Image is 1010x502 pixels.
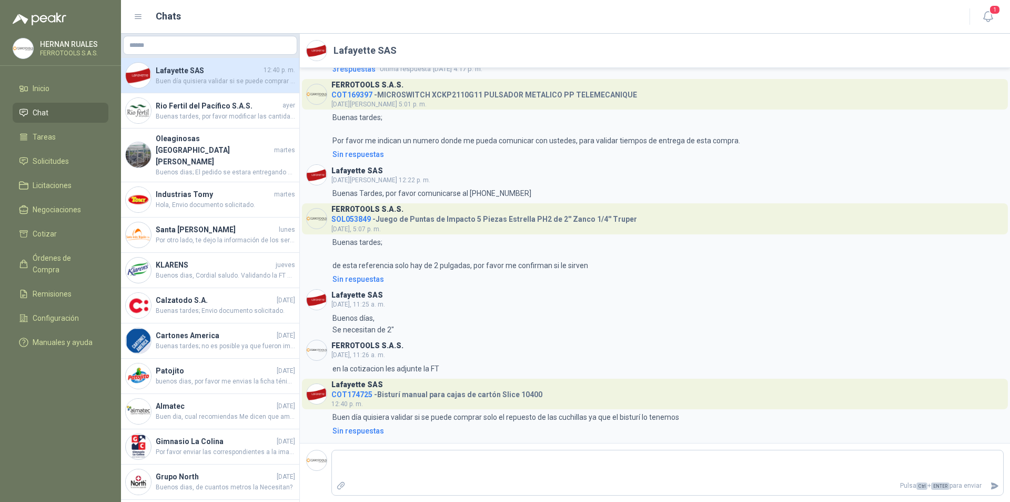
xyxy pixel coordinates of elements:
[332,149,384,160] div: Sin respuestas
[126,187,151,212] img: Company Logo
[331,225,381,233] span: [DATE], 5:07 p. m.
[13,127,108,147] a: Tareas
[380,64,431,74] span: Ultima respuesta
[13,332,108,352] a: Manuales y ayuda
[126,258,151,283] img: Company Logo
[33,180,72,191] span: Licitaciones
[331,382,383,388] h3: Lafayette SAS
[33,131,56,143] span: Tareas
[121,429,299,465] a: Company LogoGimnasio La Colina[DATE]Por favor enviar las correspondientes a la imagen WhatsApp Im...
[121,129,299,182] a: Company LogoOleaginosas [GEOGRAPHIC_DATA][PERSON_NAME]martesBuenos dias; El pedido se estara entr...
[121,394,299,429] a: Company LogoAlmatec[DATE]Buen dia, cual recomiendas Me dicen que ambos sirven, lo importante es q...
[13,38,33,58] img: Company Logo
[331,101,427,108] span: [DATE][PERSON_NAME] 5:01 p. m.
[332,273,384,285] div: Sin respuestas
[121,182,299,218] a: Company LogoIndustrias TomymartesHola, Envio documento solicitado.
[33,228,57,240] span: Cotizar
[40,41,106,48] p: HERNAN RUALES
[331,400,363,408] span: 12:40 p. m.
[121,218,299,253] a: Company LogoSanta [PERSON_NAME]lunesPor otro lado, te dejo la información de los seriales de los ...
[307,209,327,229] img: Company Logo
[332,363,439,375] p: en la cotizacion les adjunte la FT
[156,235,295,245] span: Por otro lado, te dejo la información de los seriales de los equipos si en algún momento se prese...
[332,477,350,495] label: Adjuntar archivos
[13,103,108,123] a: Chat
[156,447,295,457] span: Por favor enviar las correspondientes a la imagen WhatsApp Image [DATE] 1.03.20 PM.jpeg
[156,112,295,122] span: Buenas tardes, por favor modificar las cantidades para poder recotizar
[277,472,295,482] span: [DATE]
[277,331,295,341] span: [DATE]
[156,259,274,271] h4: KLARENS
[331,176,430,184] span: [DATE][PERSON_NAME] 12:22 p. m.
[156,9,181,24] h1: Chats
[156,306,295,316] span: Buenas tardes; Envio documento solicitado.
[126,293,151,318] img: Company Logo
[156,400,275,412] h4: Almatec
[121,58,299,93] a: Company LogoLafayette SAS12:40 p. m.Buen día quisiera validar si se puede comprar solo el repuest...
[332,237,588,271] p: Buenas tardes; de esta referencia solo hay de 2 pulgadas, por favor me confirman si le sirven
[277,296,295,306] span: [DATE]
[331,388,542,398] h4: - Bisturí manual para cajas de cartón Slice 10400
[330,149,1004,160] a: Sin respuestas
[156,377,295,387] span: buenos dias, por favor me envias la ficha ténicas de la manguera cotizada, muchas gracias
[156,100,280,112] h4: Rio Fertil del Pacífico S.A.S.
[277,437,295,447] span: [DATE]
[156,200,295,210] span: Hola, Envio documento solicitado.
[279,225,295,235] span: lunes
[156,471,275,483] h4: Grupo North
[126,142,151,168] img: Company Logo
[330,63,1004,75] a: 3respuestasUltima respuesta[DATE] 4:17 p. m.
[978,7,997,26] button: 1
[33,107,48,119] span: Chat
[13,224,108,244] a: Cotizar
[380,64,482,74] span: [DATE] 4:17 p. m.
[33,204,81,215] span: Negociaciones
[156,294,275,306] h4: Calzatodo S.A.
[276,260,295,270] span: jueves
[13,308,108,328] a: Configuración
[13,13,66,25] img: Logo peakr
[121,359,299,394] a: Company LogoPatojito[DATE]buenos dias, por favor me envias la ficha ténicas de la manguera cotiza...
[121,253,299,288] a: Company LogoKLARENSjuevesBuenos dias, Cordial saludo. Validando la FT nos informa lo siguiente: •...
[33,252,98,275] span: Órdenes de Compra
[126,399,151,424] img: Company Logo
[350,477,986,495] p: Pulsa + para enviar
[126,328,151,353] img: Company Logo
[156,365,275,377] h4: Patojito
[307,165,327,185] img: Company Logo
[331,91,372,99] span: COT169397
[33,155,69,167] span: Solicitudes
[156,271,295,281] span: Buenos dias, Cordial saludo. Validando la FT nos informa lo siguiente: • Ideal para uso automotri...
[156,133,272,168] h4: Oleaginosas [GEOGRAPHIC_DATA][PERSON_NAME]
[13,284,108,304] a: Remisiones
[331,301,385,308] span: [DATE], 11:25 a. m.
[331,215,371,223] span: SOL053849
[307,290,327,310] img: Company Logo
[126,63,151,88] img: Company Logo
[13,248,108,280] a: Órdenes de Compra
[33,288,72,300] span: Remisiones
[121,93,299,129] a: Company LogoRio Fertil del Pacífico S.A.S.ayerBuenas tardes, por favor modificar las cantidades p...
[332,112,740,146] p: Buenas tardes; Por favor me indican un numero donde me pueda comunicar con ustedes, para validar ...
[331,351,385,359] span: [DATE], 11:26 a. m.
[121,465,299,500] a: Company LogoGrupo North[DATE]Buenos dias, de cuantos metros la Necesitan?
[331,88,637,98] h4: - MICROSWITCH XCKP2110G11 PULSADOR METALICO PP TELEMECANIQUE
[332,425,384,437] div: Sin respuestas
[307,340,327,360] img: Company Logo
[13,151,108,171] a: Solicitudes
[332,188,531,199] p: Buenas Tardes, por favor comunicarse al [PHONE_NUMBER]
[916,483,927,490] span: Ctrl
[13,175,108,195] a: Licitaciones
[331,82,403,88] h3: FERROTOOLS S.A.S.
[332,411,679,423] p: Buen día quisiera validar si se puede comprar solo el repuesto de las cuchillas ya que el bisturí...
[121,323,299,359] a: Company LogoCartones America[DATE]Buenas tardes; no es posible ya que fueron importados.
[264,65,295,75] span: 12:40 p. m.
[282,101,295,111] span: ayer
[986,477,1003,495] button: Enviar
[156,224,277,235] h4: Santa [PERSON_NAME]
[331,212,637,222] h4: - Juego de Puntas de Impacto 5 Piezas Estrella PH2 de 2'' Zanco 1/4'' Truper
[126,98,151,123] img: Company Logo
[13,200,108,220] a: Negociaciones
[330,273,1004,285] a: Sin respuestas
[33,312,79,324] span: Configuración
